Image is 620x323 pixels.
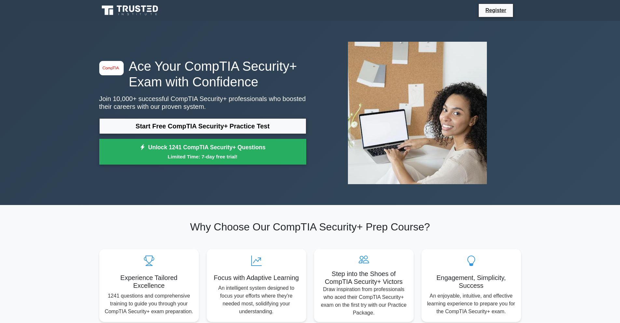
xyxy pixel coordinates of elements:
small: Limited Time: 7-day free trial! [107,153,298,160]
p: An intelligent system designed to focus your efforts where they're needed most, solidifying your ... [212,284,301,316]
p: Join 10,000+ successful CompTIA Security+ professionals who boosted their careers with our proven... [99,95,306,110]
h1: Ace Your CompTIA Security+ Exam with Confidence [99,58,306,90]
a: Register [481,6,510,14]
h5: Step into the Shoes of CompTIA Security+ Victors [319,270,408,286]
h5: Focus with Adaptive Learning [212,274,301,282]
p: An enjoyable, intuitive, and effective learning experience to prepare you for the CompTIA Securit... [427,292,516,316]
a: Start Free CompTIA Security+ Practice Test [99,118,306,134]
p: 1241 questions and comprehensive training to guide you through your CompTIA Security+ exam prepar... [104,292,194,316]
a: Unlock 1241 CompTIA Security+ QuestionsLimited Time: 7-day free trial! [99,139,306,165]
p: Draw inspiration from professionals who aced their CompTIA Security+ exam on the first try with o... [319,286,408,317]
h2: Why Choose Our CompTIA Security+ Prep Course? [99,221,521,233]
h5: Engagement, Simplicity, Success [427,274,516,289]
h5: Experience Tailored Excellence [104,274,194,289]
